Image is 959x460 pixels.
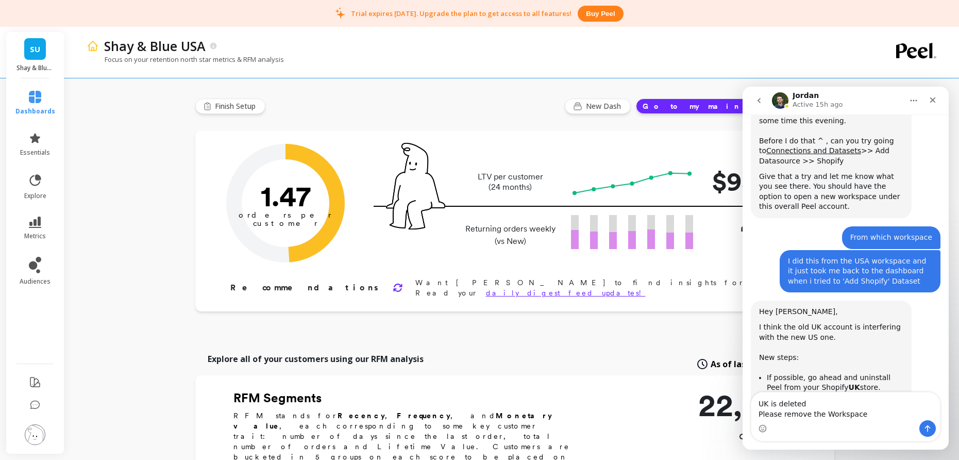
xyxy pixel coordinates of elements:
[45,170,190,200] div: I did this from the USA workspace and it just took me back to the dashboard when i tried to 'Add ...
[16,220,161,231] div: Hey [PERSON_NAME],
[698,390,796,421] p: 22,584
[30,43,40,55] span: SU
[87,55,284,64] p: Focus on your retention north star metrics & RFM analysis
[462,172,559,192] p: LTV per customer (24 months)
[215,101,259,111] span: Finish Setup
[711,358,775,370] span: As of last night
[99,140,198,162] div: From which workspace
[260,179,310,213] text: 1.47
[104,37,206,55] p: Shay & Blue USA
[698,427,796,443] p: customers
[15,107,55,116] span: dashboards
[8,214,169,365] div: Hey [PERSON_NAME],I think the old UK account is interfering with the new US one.New steps:​If pos...
[415,277,801,298] p: Want [PERSON_NAME] to find insights for you? Read your
[233,390,584,406] h2: RFM Segments
[486,289,646,297] a: daily digest feed updates!
[195,98,265,114] button: Finish Setup
[16,338,24,346] button: Emoji picker
[37,163,198,206] div: I did this from the USA workspace and it just took me back to the dashboard when i tried to 'Add ...
[578,6,623,22] button: Buy peel
[208,353,424,365] p: Explore all of your customers using our RFM analysis
[8,214,198,387] div: Jordan says…
[230,282,380,294] p: Recommendations
[24,60,119,68] a: Connections and Datasets
[565,98,631,114] button: New Dash
[177,334,193,350] button: Send a message…
[20,149,50,157] span: essentials
[710,162,792,201] p: $95.47
[24,192,46,200] span: explore
[24,232,46,240] span: metrics
[397,412,450,420] b: Frequency
[20,277,51,286] span: audiences
[87,40,99,52] img: header icon
[351,9,571,18] p: Trial expires [DATE]. Upgrade the plan to get access to all features!
[338,412,385,420] b: Recency
[25,424,45,445] img: profile picture
[24,286,161,305] li: If possible, go ahead and uninstall Peel from your Shopify store.
[16,85,161,125] div: Give that a try and let me know what you see there. You should have the option to open a new work...
[9,306,197,334] textarea: Message…
[8,163,198,215] div: Paul says…
[636,98,834,114] button: Go to my main Dashboard
[106,297,117,305] b: UK
[710,207,792,245] p: 48%
[743,87,949,450] iframe: Intercom live chat
[586,101,624,111] span: New Dash
[16,64,54,72] p: Shay & Blue USA
[386,143,445,229] img: pal seatted on line
[108,146,190,156] div: From which workspace
[239,210,332,220] tspan: orders per
[253,219,318,228] tspan: customer
[16,236,161,286] div: I think the old UK account is interfering with the new US one. New steps: ​
[462,223,559,248] p: Returning orders weekly (vs New)
[8,140,198,163] div: Paul says…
